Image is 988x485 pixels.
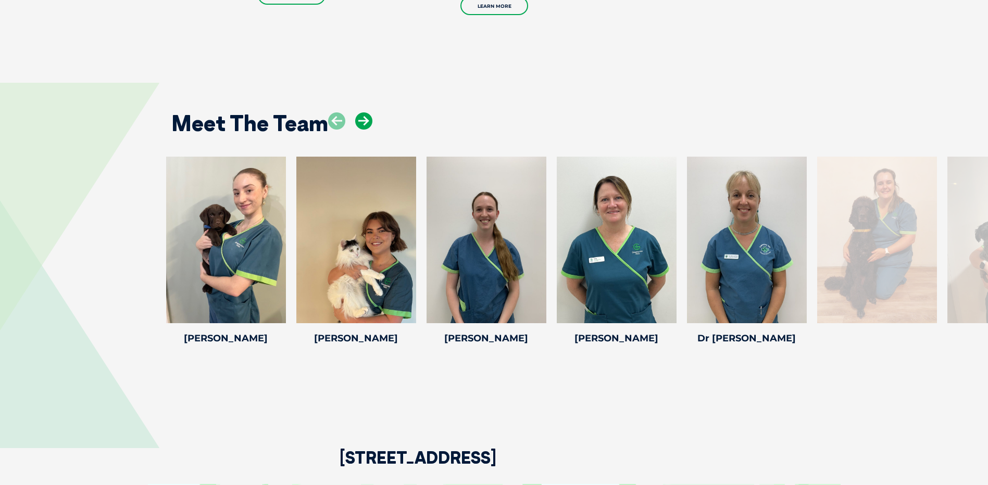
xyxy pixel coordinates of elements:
h4: [PERSON_NAME] [557,334,677,343]
h4: [PERSON_NAME] [296,334,416,343]
h2: Meet The Team [171,112,328,134]
h2: [STREET_ADDRESS] [340,449,496,484]
h4: Dr [PERSON_NAME] [687,334,807,343]
h4: [PERSON_NAME] [166,334,286,343]
h4: [PERSON_NAME] [427,334,546,343]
